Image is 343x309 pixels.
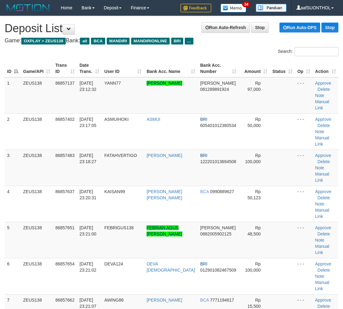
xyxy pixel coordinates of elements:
a: [PERSON_NAME] [PERSON_NAME] [147,189,182,200]
a: Delete [317,159,330,164]
span: 86857651 [55,225,74,230]
td: ZEUS138 [21,113,53,150]
td: 3 [5,150,21,186]
a: DEVA [DEMOGRAPHIC_DATA] [147,261,195,273]
span: Rp 97,000 [247,81,261,92]
a: Note [315,93,324,98]
input: Search: [295,47,338,56]
td: ZEUS138 [21,186,53,222]
span: MANDIRIONLINE [131,38,170,44]
span: Rp 48,500 [247,225,261,236]
span: Copy 0882005902125 to clipboard [200,231,231,236]
span: KAISAN99 [104,189,125,194]
td: - - - [295,113,313,150]
span: OXPLAY > ZEUS138 [21,38,66,44]
h1: Deposit List [5,22,338,35]
span: Rp 15,500 [247,298,261,309]
span: 86857402 [55,117,74,122]
a: FEBRIAN AGUS [PERSON_NAME] [147,225,182,236]
span: Copy 605401012380534 to clipboard [200,123,236,128]
span: BCA [91,38,105,44]
a: Note [315,238,324,243]
span: [DATE] 23:18:27 [80,153,97,164]
a: Delete [317,123,330,128]
span: Copy 012901082467509 to clipboard [200,268,236,273]
span: Copy 122201013694508 to clipboard [200,159,236,164]
span: FATAHVERTIGO [104,153,137,158]
a: Manual Link [315,135,329,146]
span: BCA [200,298,209,303]
a: ASMUI [147,117,160,122]
a: Approve [315,225,331,230]
span: [DATE] 23:21:07 [80,298,97,309]
a: Note [315,274,324,279]
td: 4 [5,186,21,222]
span: 86857654 [55,261,74,266]
a: [PERSON_NAME] [147,298,182,303]
img: Button%20Memo.svg [221,4,246,12]
span: [PERSON_NAME] [200,81,236,86]
td: 5 [5,222,21,258]
span: Copy 0990889627 to clipboard [210,189,234,194]
a: Manual Link [315,244,329,255]
span: AWING86 [104,298,124,303]
a: Stop [251,22,269,33]
span: FEBRIGUS138 [104,225,134,230]
span: [DATE] 23:20:31 [80,189,97,200]
td: ZEUS138 [21,77,53,114]
a: Note [315,165,324,170]
a: Manual Link [315,171,329,183]
a: Delete [317,87,330,92]
img: MOTION_logo.png [5,3,52,12]
span: BCA [200,189,209,194]
a: Manual Link [315,208,329,219]
span: BRI [171,38,183,44]
span: 86857483 [55,153,74,158]
span: YANN77 [104,81,121,86]
a: Approve [315,117,331,122]
th: Bank Acc. Name: activate to sort column ascending [144,60,198,77]
span: DEVA124 [104,261,123,266]
span: Rp 100,000 [245,153,261,164]
span: [DATE] 23:17:05 [80,117,97,128]
td: ZEUS138 [21,222,53,258]
span: BRI [200,261,207,266]
td: - - - [295,77,313,114]
a: Delete [317,304,330,309]
img: panduan.png [256,4,287,12]
td: - - - [295,186,313,222]
span: 86857637 [55,189,74,194]
span: MANDIRI [107,38,130,44]
a: Run Auto-Refresh [201,22,250,33]
span: Copy 7771194617 to clipboard [210,298,234,303]
a: Delete [317,231,330,236]
span: [PERSON_NAME] [200,225,236,230]
span: [DATE] 23:12:32 [80,81,97,92]
img: Feedback.jpg [180,4,211,12]
td: - - - [295,150,313,186]
span: 86857137 [55,81,74,86]
td: 6 [5,258,21,294]
a: Note [315,201,324,206]
span: Rp 50,000 [247,117,261,128]
span: 34 [242,2,250,7]
td: ZEUS138 [21,258,53,294]
h4: Game: Bank: [5,38,338,44]
a: Approve [315,189,331,194]
th: Op: activate to sort column ascending [295,60,313,77]
span: Rp 50,123 [247,189,261,200]
th: Trans ID: activate to sort column ascending [53,60,77,77]
a: Run Auto-DPS [279,23,320,32]
span: [DATE] 23:21:02 [80,261,97,273]
a: Approve [315,153,331,158]
a: Stop [321,23,338,32]
th: User ID: activate to sort column ascending [102,60,144,77]
span: ASMUIHOKI [104,117,129,122]
span: ... [185,38,193,44]
th: Date Trans.: activate to sort column ascending [77,60,102,77]
a: Delete [317,268,330,273]
a: Approve [315,261,331,266]
th: Amount: activate to sort column ascending [239,60,270,77]
span: Rp 100,000 [245,261,261,273]
a: Delete [317,195,330,200]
